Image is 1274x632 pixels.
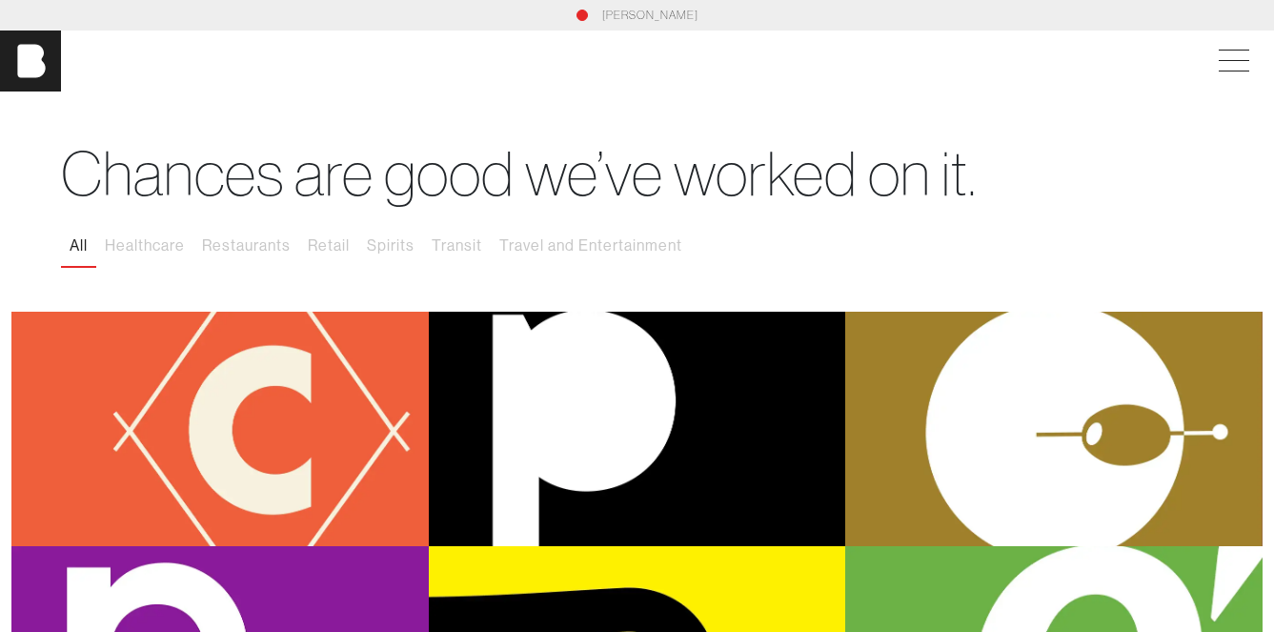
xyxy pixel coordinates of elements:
[299,226,358,266] button: Retail
[96,226,193,266] button: Healthcare
[602,7,698,24] a: [PERSON_NAME]
[61,137,1213,211] h1: Chances are good we’ve worked on it.
[423,226,491,266] button: Transit
[61,226,96,266] button: All
[491,226,691,266] button: Travel and Entertainment
[358,226,423,266] button: Spirits
[193,226,299,266] button: Restaurants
